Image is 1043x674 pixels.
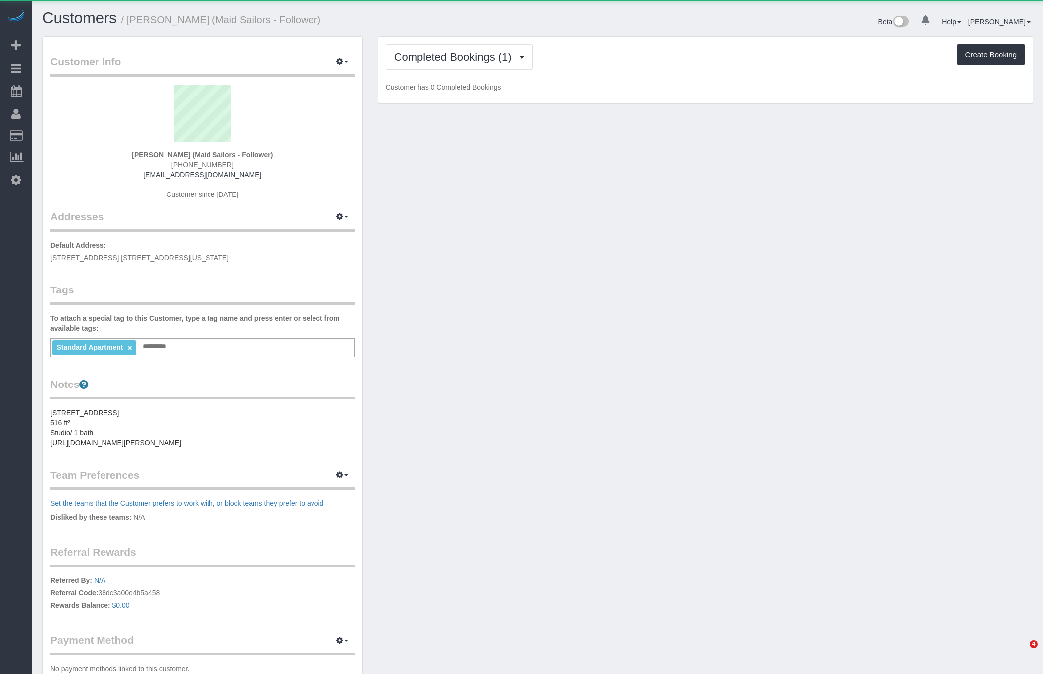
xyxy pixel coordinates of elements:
[50,240,106,250] label: Default Address:
[1030,640,1038,648] span: 4
[50,54,355,77] legend: Customer Info
[386,44,533,70] button: Completed Bookings (1)
[50,576,92,585] label: Referred By:
[42,9,117,27] a: Customers
[50,588,98,598] label: Referral Code:
[942,18,961,26] a: Help
[50,576,355,613] p: 38dc3a00e4b5a458
[6,10,26,24] img: Automaid Logo
[132,151,273,159] strong: [PERSON_NAME] (Maid Sailors - Follower)
[56,343,123,351] span: Standard Apartment
[127,344,132,352] a: ×
[1009,640,1033,664] iframe: Intercom live chat
[50,254,229,262] span: [STREET_ADDRESS] [STREET_ADDRESS][US_STATE]
[957,44,1025,65] button: Create Booking
[394,51,517,63] span: Completed Bookings (1)
[50,545,355,567] legend: Referral Rewards
[50,313,355,333] label: To attach a special tag to this Customer, type a tag name and press enter or select from availabl...
[968,18,1031,26] a: [PERSON_NAME]
[121,14,321,25] small: / [PERSON_NAME] (Maid Sailors - Follower)
[133,513,145,521] span: N/A
[171,161,234,169] span: [PHONE_NUMBER]
[50,283,355,305] legend: Tags
[892,16,909,29] img: New interface
[50,512,131,522] label: Disliked by these teams:
[112,601,130,609] a: $0.00
[94,577,105,584] a: N/A
[166,191,238,198] span: Customer since [DATE]
[50,499,323,507] a: Set the teams that the Customer prefers to work with, or block teams they prefer to avoid
[50,468,355,490] legend: Team Preferences
[50,633,355,655] legend: Payment Method
[143,171,261,179] a: [EMAIL_ADDRESS][DOMAIN_NAME]
[50,377,355,399] legend: Notes
[386,82,1025,92] p: Customer has 0 Completed Bookings
[878,18,909,26] a: Beta
[50,408,355,448] pre: [STREET_ADDRESS] 516 ft² Studio/ 1 bath [URL][DOMAIN_NAME][PERSON_NAME]
[50,664,355,674] p: No payment methods linked to this customer.
[50,600,110,610] label: Rewards Balance:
